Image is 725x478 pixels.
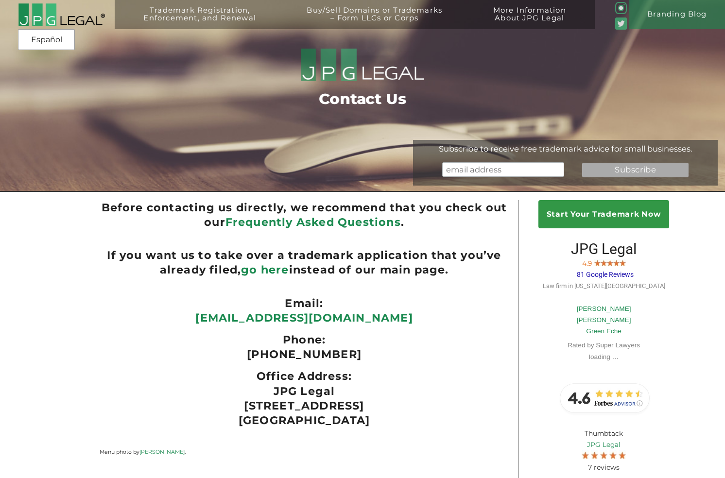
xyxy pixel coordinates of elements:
[285,6,464,35] a: Buy/Sell Domains or Trademarks– Form LLCs or Corps
[100,384,509,428] p: JPG Legal [STREET_ADDRESS] [GEOGRAPHIC_DATA]
[571,240,637,257] span: JPG Legal
[100,347,509,361] p: [PHONE_NUMBER]
[613,259,620,266] img: Screen-Shot-2017-10-03-at-11.31.22-PM.jpg
[122,6,278,35] a: Trademark Registration,Enforcement, and Renewal
[615,17,627,30] img: Twitter_Social_Icon_Rounded_Square_Color-mid-green3-90.png
[18,3,105,27] img: 2016-logo-black-letters-3-r.png
[600,450,607,458] img: Screen-Shot-2017-10-03-at-11.31.22-PM.jpg
[560,351,648,362] p: loading …
[591,450,598,458] img: Screen-Shot-2017-10-03-at-11.31.22-PM.jpg
[601,259,607,266] img: Screen-Shot-2017-10-03-at-11.31.22-PM.jpg
[195,311,413,324] a: [EMAIL_ADDRESS][DOMAIN_NAME]
[615,2,627,14] img: glyph-logo_May2016-green3-90.png
[225,215,401,229] a: Frequently Asked Questions
[541,439,667,450] a: JPG Legal
[582,163,689,177] input: Subscribe
[620,259,626,266] img: Screen-Shot-2017-10-03-at-11.31.22-PM.jpg
[560,340,648,362] div: Rated by Super Lawyers
[588,463,620,472] span: 7 reviews
[609,450,617,458] img: Screen-Shot-2017-10-03-at-11.31.22-PM.jpg
[100,332,509,347] ul: Phone:
[100,248,509,277] ul: If you want us to take over a trademark application that you’ve already filed, instead of our mai...
[241,263,289,276] a: go here
[619,450,626,458] img: Screen-Shot-2017-10-03-at-11.31.22-PM.jpg
[471,6,588,35] a: More InformationAbout JPG Legal
[582,450,589,458] img: Screen-Shot-2017-10-03-at-11.31.22-PM.jpg
[543,282,665,290] span: Law firm in [US_STATE][GEOGRAPHIC_DATA]
[594,259,601,266] img: Screen-Shot-2017-10-03-at-11.31.22-PM.jpg
[100,296,509,310] ul: Email:
[413,144,718,154] div: Subscribe to receive free trademark advice for small businesses.
[607,259,613,266] img: Screen-Shot-2017-10-03-at-11.31.22-PM.jpg
[577,305,631,335] a: [PERSON_NAME] [PERSON_NAME]Green Eche
[577,271,634,278] span: 81 Google Reviews
[139,448,185,455] a: [PERSON_NAME]
[555,378,653,417] img: Forbes-Advisor-Rating-JPG-Legal.jpg
[442,162,564,177] input: email address
[543,248,665,290] a: JPG Legal 4.9 81 Google Reviews Law firm in [US_STATE][GEOGRAPHIC_DATA]
[100,369,509,383] ul: Office Address:
[100,200,509,229] ul: Before contacting us directly, we recommend that you check out our .
[582,259,592,267] span: 4.9
[100,448,186,455] small: Menu photo by .
[538,200,669,229] a: Start Your Trademark Now
[21,31,72,49] a: Español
